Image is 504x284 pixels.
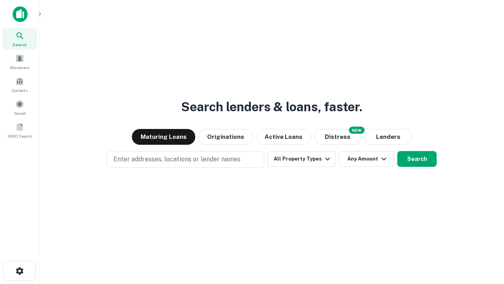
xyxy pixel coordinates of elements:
[10,64,29,71] span: Borrowers
[13,6,28,22] img: capitalize-icon.png
[2,120,37,141] a: SREO Search
[365,129,412,145] button: Lenders
[2,51,37,72] a: Borrowers
[113,155,241,164] p: Enter addresses, locations or lender names
[465,221,504,259] iframe: Chat Widget
[2,28,37,49] a: Search
[13,41,27,48] span: Search
[349,127,365,134] div: NEW
[267,151,336,167] button: All Property Types
[14,110,26,116] span: Saved
[198,129,253,145] button: Originations
[7,133,32,139] span: SREO Search
[256,129,311,145] button: Active Loans
[132,129,195,145] button: Maturing Loans
[2,74,37,95] a: Contacts
[12,87,28,93] span: Contacts
[314,129,361,145] button: Search distressed loans with lien and other non-mortgage details.
[107,151,264,168] button: Enter addresses, locations or lender names
[2,97,37,118] a: Saved
[339,151,394,167] button: Any Amount
[397,151,437,167] button: Search
[181,97,362,116] h3: Search lenders & loans, faster.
